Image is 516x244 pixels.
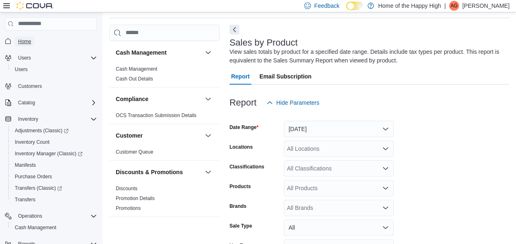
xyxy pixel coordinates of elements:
[18,99,35,106] span: Catalog
[284,121,394,137] button: [DATE]
[203,94,213,104] button: Compliance
[116,205,141,212] span: Promotions
[259,68,312,85] span: Email Subscription
[11,126,97,136] span: Adjustments (Classic)
[229,48,505,65] div: View sales totals by product for a specified date range. Details include tax types per product. T...
[116,168,202,176] button: Discounts & Promotions
[116,95,148,103] h3: Compliance
[229,163,264,170] label: Classifications
[109,64,220,87] div: Cash Management
[116,131,142,140] h3: Customer
[11,64,97,74] span: Users
[116,48,167,57] h3: Cash Management
[263,94,323,111] button: Hide Parameters
[2,210,100,222] button: Operations
[15,150,83,157] span: Inventory Manager (Classic)
[116,76,153,82] a: Cash Out Details
[11,183,97,193] span: Transfers (Classic)
[11,160,97,170] span: Manifests
[18,83,42,90] span: Customers
[116,149,153,155] a: Customer Queue
[231,68,250,85] span: Report
[382,145,389,152] button: Open list of options
[8,64,100,75] button: Users
[116,95,202,103] button: Compliance
[382,185,389,191] button: Open list of options
[11,149,86,159] a: Inventory Manager (Classic)
[15,98,97,108] span: Catalog
[284,219,394,236] button: All
[15,53,34,63] button: Users
[15,211,46,221] button: Operations
[11,223,60,232] a: Cash Management
[116,131,202,140] button: Customer
[116,186,138,191] a: Discounts
[15,98,38,108] button: Catalog
[11,172,55,182] a: Purchase Orders
[116,168,183,176] h3: Discounts & Promotions
[203,131,213,140] button: Customer
[2,113,100,125] button: Inventory
[18,55,31,61] span: Users
[2,97,100,108] button: Catalog
[15,196,35,203] span: Transfers
[15,211,97,221] span: Operations
[450,1,457,11] span: AG
[15,114,41,124] button: Inventory
[116,205,141,211] a: Promotions
[15,185,62,191] span: Transfers (Classic)
[15,81,97,91] span: Customers
[8,136,100,148] button: Inventory Count
[15,53,97,63] span: Users
[8,194,100,205] button: Transfers
[116,195,155,202] span: Promotion Details
[15,37,34,46] a: Home
[18,213,42,219] span: Operations
[2,80,100,92] button: Customers
[18,116,38,122] span: Inventory
[203,167,213,177] button: Discounts & Promotions
[15,127,69,134] span: Adjustments (Classic)
[462,1,509,11] p: [PERSON_NAME]
[116,48,202,57] button: Cash Management
[15,162,36,168] span: Manifests
[109,147,220,160] div: Customer
[8,148,100,159] a: Inventory Manager (Classic)
[229,124,259,131] label: Date Range
[116,196,155,201] a: Promotion Details
[11,149,97,159] span: Inventory Manager (Classic)
[346,10,346,11] span: Dark Mode
[444,1,446,11] p: |
[229,98,257,108] h3: Report
[16,2,53,10] img: Cova
[18,38,31,45] span: Home
[15,224,56,231] span: Cash Management
[11,137,97,147] span: Inventory Count
[15,36,97,46] span: Home
[2,35,100,47] button: Home
[203,223,213,233] button: Finance
[11,195,97,205] span: Transfers
[15,81,45,91] a: Customers
[8,125,100,136] a: Adjustments (Classic)
[116,185,138,192] span: Discounts
[229,25,239,35] button: Next
[11,64,31,74] a: Users
[378,1,441,11] p: Home of the Happy High
[11,195,39,205] a: Transfers
[229,38,298,48] h3: Sales by Product
[8,159,100,171] button: Manifests
[11,137,53,147] a: Inventory Count
[15,114,97,124] span: Inventory
[116,66,157,72] a: Cash Management
[15,173,52,180] span: Purchase Orders
[11,172,97,182] span: Purchase Orders
[229,203,246,209] label: Brands
[116,113,197,118] a: OCS Transaction Submission Details
[8,182,100,194] a: Transfers (Classic)
[276,99,319,107] span: Hide Parameters
[8,171,100,182] button: Purchase Orders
